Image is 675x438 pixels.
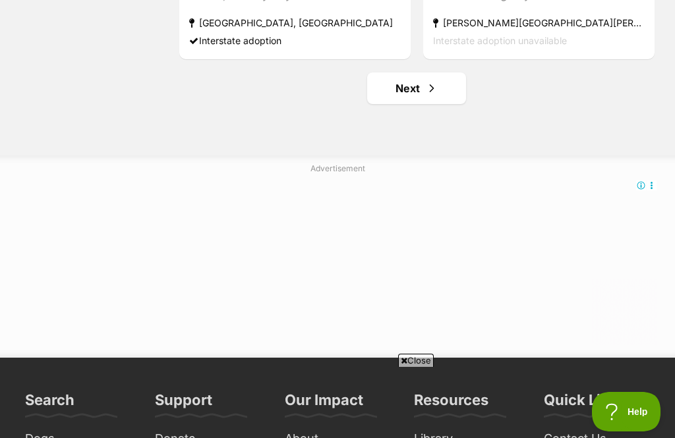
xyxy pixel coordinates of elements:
[25,391,74,417] h3: Search
[18,180,657,344] iframe: Advertisement
[98,372,577,431] iframe: Advertisement
[592,392,662,431] iframe: Help Scout Beacon - Open
[544,391,626,417] h3: Quick Links
[189,32,401,49] div: Interstate adoption
[433,14,645,32] div: [PERSON_NAME][GEOGRAPHIC_DATA][PERSON_NAME], [GEOGRAPHIC_DATA]
[189,14,401,32] div: [GEOGRAPHIC_DATA], [GEOGRAPHIC_DATA]
[178,72,655,104] nav: Pagination
[367,72,466,104] a: Next page
[398,354,434,367] span: Close
[433,35,567,46] span: Interstate adoption unavailable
